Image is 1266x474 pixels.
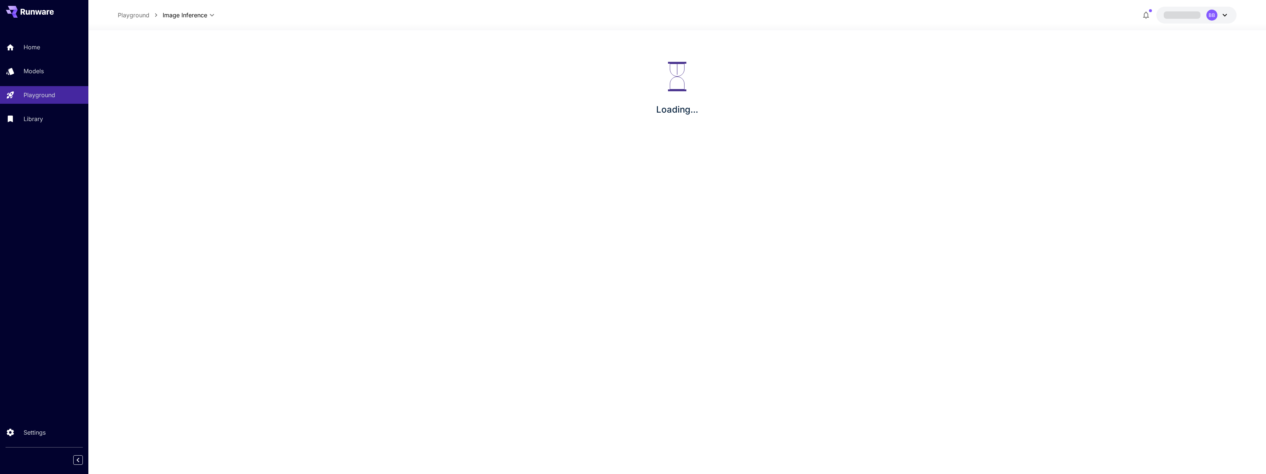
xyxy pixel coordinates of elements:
div: BB [1206,10,1217,21]
div: Collapse sidebar [79,453,88,467]
nav: breadcrumb [118,11,163,20]
span: Image Inference [163,11,207,20]
a: Playground [118,11,149,20]
p: Settings [24,428,46,437]
p: Library [24,114,43,123]
button: BB [1156,7,1237,24]
p: Models [24,67,44,75]
p: Loading... [656,103,698,116]
button: Collapse sidebar [73,455,83,465]
p: Playground [24,91,55,99]
p: Home [24,43,40,52]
